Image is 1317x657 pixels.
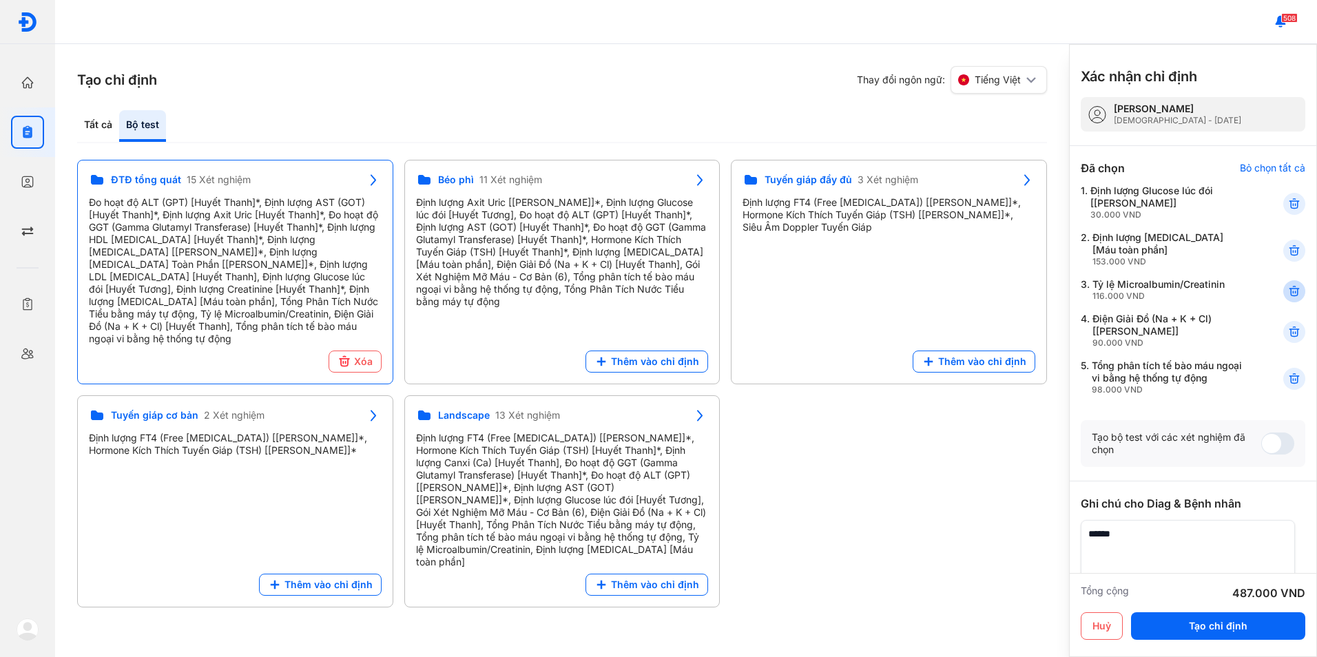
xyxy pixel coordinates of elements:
span: 508 [1281,13,1298,23]
button: Tạo chỉ định [1131,612,1305,640]
div: Tất cả [77,110,119,142]
div: Tạo bộ test với các xét nghiệm đã chọn [1092,431,1261,456]
div: Đã chọn [1081,160,1125,176]
h3: Tạo chỉ định [77,70,157,90]
div: 2. [1081,231,1249,267]
div: Định lượng Axit Uric [[PERSON_NAME]]*, Định lượng Glucose lúc đói [Huyết Tương], Đo hoạt độ ALT (... [416,196,709,308]
div: Định lượng FT4 (Free [MEDICAL_DATA]) [[PERSON_NAME]]*, Hormone Kích Thích Tuyến Giáp (TSH) [Huyết... [416,432,709,568]
div: Bộ test [119,110,166,142]
div: 487.000 VND [1232,585,1305,601]
span: Thêm vào chỉ định [611,578,699,591]
img: logo [17,618,39,640]
button: Xóa [329,351,382,373]
span: Thêm vào chỉ định [938,355,1026,368]
div: Đo hoạt độ ALT (GPT) [Huyết Thanh]*, Định lượng AST (GOT) [Huyết Thanh]*, Định lượng Axit Uric [H... [89,196,382,345]
span: Béo phì [438,174,474,186]
div: 90.000 VND [1092,337,1249,348]
div: 116.000 VND [1092,291,1225,302]
span: Tiếng Việt [975,74,1021,86]
div: [PERSON_NAME] [1114,103,1241,115]
span: 3 Xét nghiệm [858,174,918,186]
div: 98.000 VND [1092,384,1249,395]
div: 1. [1081,185,1249,220]
span: 15 Xét nghiệm [187,174,251,186]
button: Thêm vào chỉ định [585,574,708,596]
button: Thêm vào chỉ định [259,574,382,596]
div: 3. [1081,278,1249,302]
span: 13 Xét nghiệm [495,409,560,421]
div: Bỏ chọn tất cả [1240,162,1305,174]
div: Định lượng FT4 (Free [MEDICAL_DATA]) [[PERSON_NAME]]*, Hormone Kích Thích Tuyến Giáp (TSH) [[PERS... [89,432,382,457]
div: Tỷ lệ Microalbumin/Creatinin [1092,278,1225,302]
div: Định lượng Glucose lúc đói [[PERSON_NAME]] [1090,185,1249,220]
span: Tuyến giáp cơ bản [111,409,198,421]
span: ĐTĐ tổng quát [111,174,181,186]
div: Thay đổi ngôn ngữ: [857,66,1047,94]
div: 4. [1081,313,1249,348]
div: Tổng cộng [1081,585,1129,601]
button: Thêm vào chỉ định [913,351,1035,373]
span: Thêm vào chỉ định [611,355,699,368]
h3: Xác nhận chỉ định [1081,67,1197,86]
div: Định lượng [MEDICAL_DATA] [Máu toàn phần] [1092,231,1249,267]
button: Thêm vào chỉ định [585,351,708,373]
div: 5. [1081,359,1249,395]
span: 11 Xét nghiệm [479,174,542,186]
div: Định lượng FT4 (Free [MEDICAL_DATA]) [[PERSON_NAME]]*, Hormone Kích Thích Tuyến Giáp (TSH) [[PERS... [743,196,1035,233]
div: Điện Giải Đồ (Na + K + Cl) [[PERSON_NAME]] [1092,313,1249,348]
span: Xóa [354,355,373,368]
span: Tuyến giáp đầy đủ [765,174,852,186]
span: Thêm vào chỉ định [284,578,373,591]
div: 30.000 VND [1090,209,1249,220]
button: Huỷ [1081,612,1123,640]
div: 153.000 VND [1092,256,1249,267]
span: Landscape [438,409,490,421]
img: logo [17,12,38,32]
div: Tổng phân tích tế bào máu ngoại vi bằng hệ thống tự động [1092,359,1249,395]
div: [DEMOGRAPHIC_DATA] - [DATE] [1114,115,1241,126]
span: 2 Xét nghiệm [204,409,265,421]
div: Ghi chú cho Diag & Bệnh nhân [1081,495,1305,512]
